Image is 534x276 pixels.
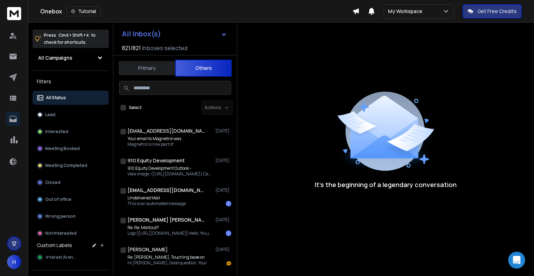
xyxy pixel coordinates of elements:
h3: Custom Labels [37,242,72,249]
div: Onebox [40,6,352,16]
button: All Campaigns [32,51,109,65]
div: 1 [226,230,231,236]
button: All Inbox(s) [116,27,233,41]
span: Interest Arena [46,254,76,260]
button: Primary [119,60,175,76]
p: View image: ([URL][DOMAIN_NAME]) Caption: ^Together with ^^[9ED's [127,171,212,177]
h1: All Campaigns [38,54,72,61]
p: My Workspace [388,8,425,15]
h3: Filters [32,77,109,86]
div: 1 [226,201,231,206]
button: H [7,255,21,269]
p: Magnetrol is now part of [127,142,181,147]
button: Interest Arena [32,250,109,264]
h1: [PERSON_NAME] [127,246,168,253]
div: Open Intercom Messenger [508,252,525,269]
p: Lead [45,112,55,118]
p: Get Free Credits [477,8,517,15]
p: [DATE] [215,128,231,134]
h1: 910 Equity Development [127,157,185,164]
button: Out of office [32,192,109,206]
p: Closed [45,180,60,185]
p: Logo [[URL][DOMAIN_NAME]] Hello, You just contacted me by [127,230,212,236]
p: Press to check for shortcuts. [44,32,96,46]
h1: [EMAIL_ADDRESS][DOMAIN_NAME] [127,187,205,194]
p: Hi [PERSON_NAME], Good question. Your [127,260,207,266]
p: Re: [PERSON_NAME], Touching base on [127,254,207,260]
p: [DATE] [215,247,231,252]
span: 821 / 821 [122,44,141,52]
button: Get Free Credits [463,4,522,18]
button: Meeting Completed [32,158,109,173]
h1: [PERSON_NAME] [PERSON_NAME] [PERSON_NAME] [127,216,205,223]
p: [DATE] [215,217,231,223]
p: It’s the beginning of a legendary conversation [315,180,457,190]
p: Not Interested [45,230,77,236]
h3: Inboxes selected [142,44,188,52]
p: Re: Re: Mattout? [127,225,212,230]
button: Meeting Booked [32,142,109,156]
button: Closed [32,175,109,190]
span: Cmd + Shift + k [58,31,90,39]
p: Your email to Magnetrol was [127,136,181,142]
button: Tutorial [66,6,101,16]
p: [DATE] [215,158,231,163]
p: Wrong person [45,214,76,219]
button: Others [175,60,232,77]
p: Meeting Completed [45,163,87,168]
p: Interested [45,129,68,134]
button: Lead [32,108,109,122]
button: Wrong person [32,209,109,223]
button: Not Interested [32,226,109,240]
p: Meeting Booked [45,146,80,151]
p: This is an automated message [127,201,186,206]
button: All Status [32,91,109,105]
button: Interested [32,125,109,139]
h1: All Inbox(s) [122,30,161,37]
p: Undelivered Mail [127,195,186,201]
p: All Status [46,95,66,101]
label: Select [129,105,142,110]
p: 910 Equity Development Outlook - [127,166,212,171]
p: Out of office [45,197,71,202]
p: [DATE] [215,187,231,193]
h1: [EMAIL_ADDRESS][DOMAIN_NAME] [127,127,205,134]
